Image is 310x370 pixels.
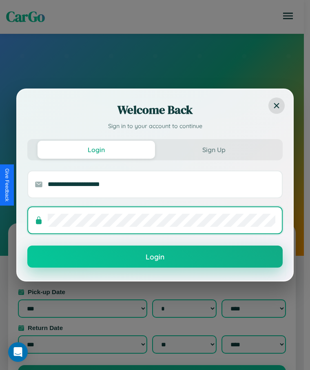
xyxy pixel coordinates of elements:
button: Login [38,141,155,159]
div: Open Intercom Messenger [8,342,28,362]
button: Login [27,246,283,268]
button: Sign Up [155,141,272,159]
p: Sign in to your account to continue [27,122,283,131]
div: Give Feedback [4,168,10,202]
h2: Welcome Back [27,102,283,118]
